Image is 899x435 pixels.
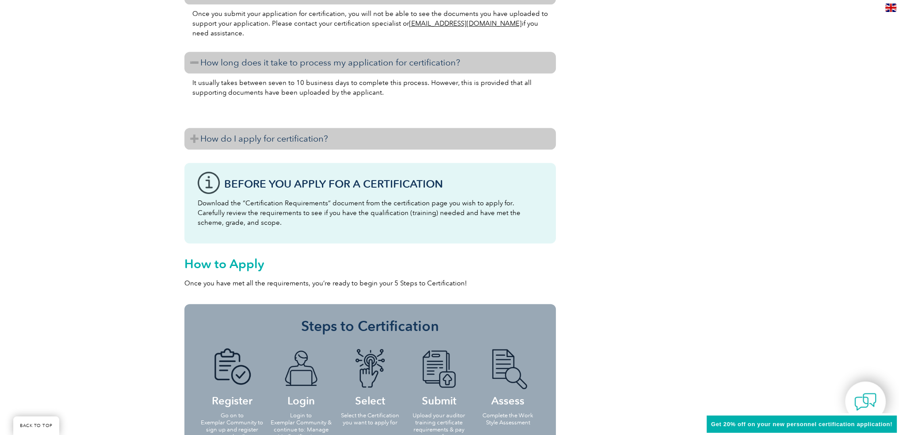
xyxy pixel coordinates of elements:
h3: How long does it take to process my application for certification? [184,52,556,73]
img: icon-blue-doc-tick.png [208,348,256,389]
img: icon-blue-doc-arrow.png [415,348,463,389]
p: Once you have met all the requirements, you’re ready to begin your 5 Steps to Certification! [184,278,556,288]
p: It usually takes between seven to 10 business days to complete this process. However, this is pro... [192,78,548,97]
img: contact-chat.png [854,391,876,413]
img: icon-blue-doc-search.png [484,348,532,389]
h2: How to Apply [184,257,556,271]
img: icon-blue-finger-button.png [346,348,394,389]
h4: Login [269,348,333,405]
h3: Steps to Certification [198,317,543,335]
h3: How do I apply for certification? [184,128,556,150]
img: icon-blue-laptop-male.png [277,348,325,389]
p: Complete the Work Style Assessment [476,412,540,426]
h4: Select [338,348,402,405]
p: Once you submit your application for certification, you will not be able to see the documents you... [192,9,548,38]
h4: Register [200,348,264,405]
h4: Submit [407,348,471,405]
p: Select the Certification you want to apply for [338,412,402,426]
h3: Before You Apply For a Certification [224,178,543,189]
a: [EMAIL_ADDRESS][DOMAIN_NAME] [409,19,522,27]
a: BACK TO TOP [13,416,59,435]
span: Get 20% off on your new personnel certification application! [711,421,892,427]
h4: Assess [476,348,540,405]
img: en [885,4,896,12]
p: Download the “Certification Requirements” document from the certification page you wish to apply ... [198,198,543,227]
